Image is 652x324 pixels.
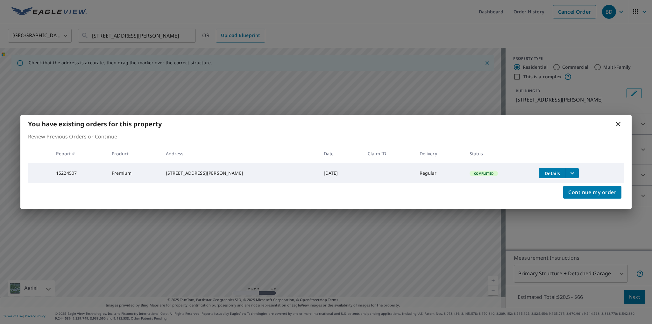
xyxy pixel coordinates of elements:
th: Claim ID [363,144,414,163]
span: Continue my order [568,188,616,197]
b: You have existing orders for this property [28,120,162,128]
th: Report # [51,144,107,163]
th: Address [161,144,319,163]
th: Delivery [415,144,464,163]
button: Continue my order [563,186,621,199]
button: detailsBtn-15224507 [539,168,566,178]
span: Details [543,170,562,176]
td: Premium [107,163,160,183]
th: Product [107,144,160,163]
p: Review Previous Orders or Continue [28,133,624,140]
span: Completed [470,171,497,176]
th: Status [464,144,534,163]
td: [DATE] [319,163,363,183]
th: Date [319,144,363,163]
td: 15224507 [51,163,107,183]
td: Regular [415,163,464,183]
button: filesDropdownBtn-15224507 [566,168,579,178]
div: [STREET_ADDRESS][PERSON_NAME] [166,170,314,176]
